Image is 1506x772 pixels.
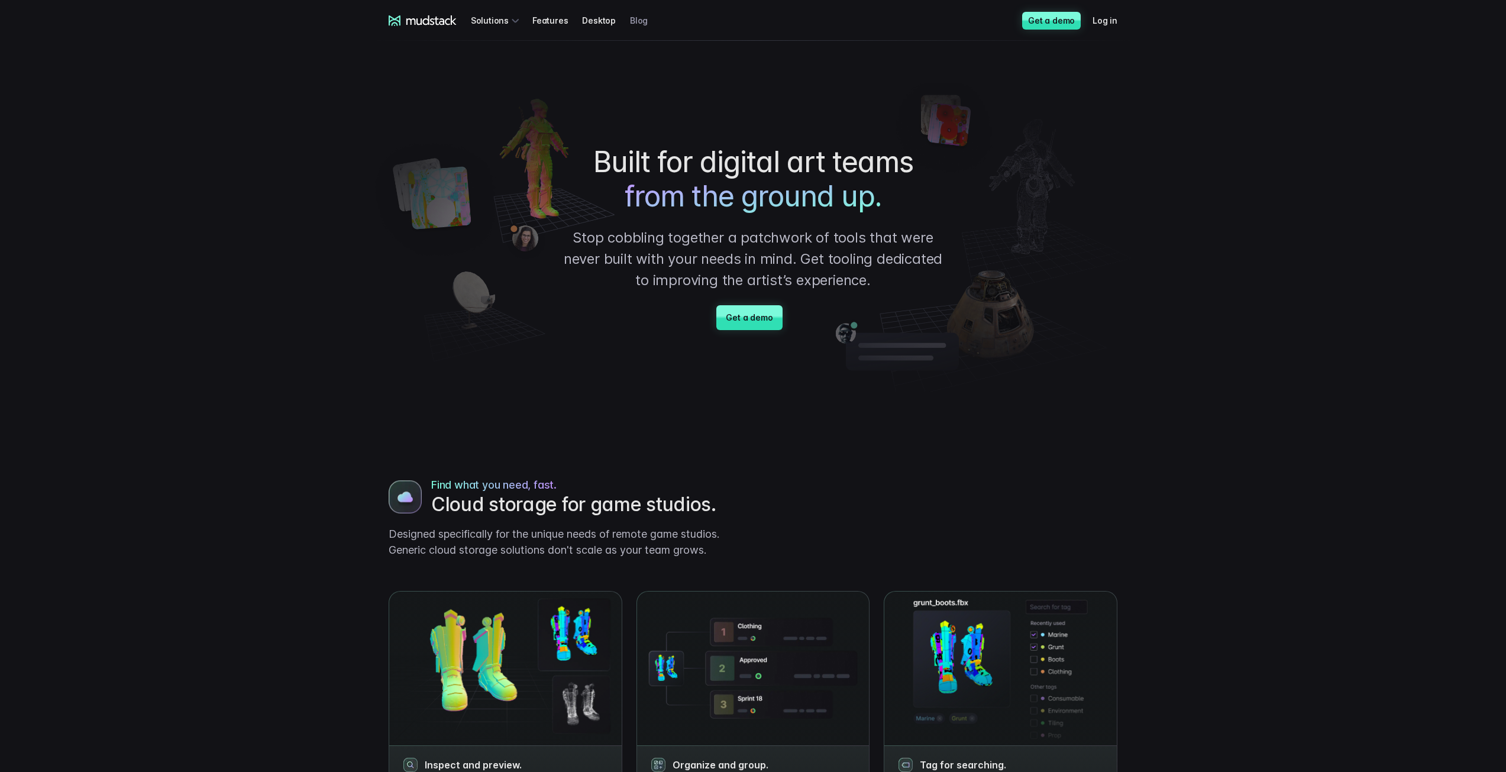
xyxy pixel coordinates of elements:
[561,227,945,291] p: Stop cobbling together a patchwork of tools that were never built with your needs in mind. Get to...
[425,759,607,771] h3: Inspect and preview.
[389,15,457,26] a: mudstack logo
[198,1,242,11] span: Last name
[899,758,913,772] img: magnifying glass icon
[389,526,744,558] p: Designed specifically for the unique needs of remote game studios. Generic cloud storage solution...
[1093,9,1132,31] a: Log in
[532,9,582,31] a: Features
[389,480,422,513] img: Boots model in normals, UVs and wireframe
[630,9,662,31] a: Blog
[198,98,253,108] span: Art team size
[3,215,11,222] input: Work with outsourced artists?
[637,592,870,745] img: Boots model in normals, UVs and wireframe
[920,759,1103,771] h3: Tag for searching.
[198,49,230,59] span: Job title
[389,592,622,745] img: Boots model in normals, UVs and wireframe
[561,145,945,213] h1: Built for digital art teams
[431,493,744,516] h2: Cloud storage for game studios.
[471,9,523,31] div: Solutions
[1022,12,1081,30] a: Get a demo
[403,758,418,772] img: magnifying glass icon
[431,477,557,493] span: Find what you need, fast.
[884,592,1117,745] img: Boots model in normals, UVs and wireframe
[14,214,138,224] span: Work with outsourced artists?
[673,759,855,771] h3: Organize and group.
[582,9,630,31] a: Desktop
[651,758,665,772] img: magnifying glass icon
[625,179,881,214] span: from the ground up.
[716,305,782,330] a: Get a demo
